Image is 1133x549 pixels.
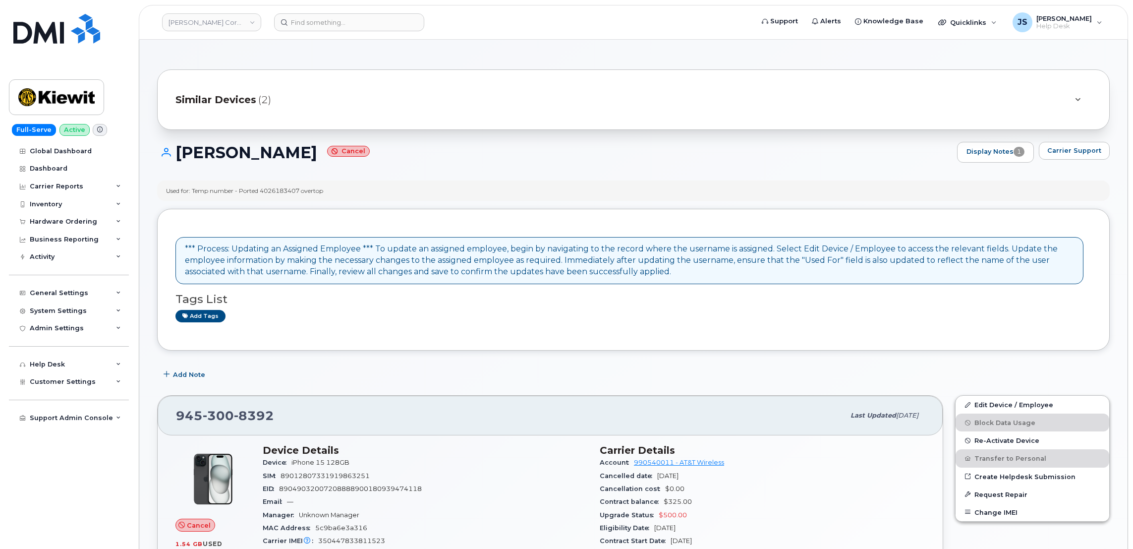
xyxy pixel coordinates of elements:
[315,524,367,532] span: 5c9ba6e3a316
[600,537,671,545] span: Contract Start Date
[600,444,925,456] h3: Carrier Details
[956,396,1109,414] a: Edit Device / Employee
[234,408,274,423] span: 8392
[600,498,664,505] span: Contract balance
[291,459,349,466] span: iPhone 15 128GB
[600,459,634,466] span: Account
[281,472,370,480] span: 89012807331919863251
[1014,147,1024,157] span: 1
[850,412,896,419] span: Last updated
[600,472,657,480] span: Cancelled date
[600,485,665,492] span: Cancellation cost
[657,472,679,480] span: [DATE]
[634,459,724,466] a: 990540011 - AT&T Wireless
[183,449,243,509] img: iPhone_15_Black.png
[203,540,223,548] span: used
[287,498,293,505] span: —
[956,414,1109,431] button: Block Data Usage
[157,144,952,161] h1: [PERSON_NAME]
[175,93,256,107] span: Similar Devices
[671,537,692,545] span: [DATE]
[185,244,1074,278] div: *** Process: Updating an Assigned Employee *** To update an assigned employee, begin by navigatin...
[956,486,1109,503] button: Request Repair
[654,524,676,532] span: [DATE]
[263,524,315,532] span: MAC Address
[299,511,359,519] span: Unknown Manager
[263,485,279,492] span: EID
[263,498,287,505] span: Email
[659,511,687,519] span: $500.00
[896,412,918,419] span: [DATE]
[974,437,1039,444] span: Re-Activate Device
[176,408,274,423] span: 945
[665,485,684,492] span: $0.00
[1090,506,1126,542] iframe: Messenger Launcher
[187,521,211,530] span: Cancel
[203,408,234,423] span: 300
[1039,142,1110,160] button: Carrier Support
[263,472,281,480] span: SIM
[263,511,299,519] span: Manager
[956,431,1109,449] button: Re-Activate Device
[173,370,205,379] span: Add Note
[1047,146,1101,155] span: Carrier Support
[175,293,1091,305] h3: Tags List
[327,146,370,157] small: Cancel
[263,444,588,456] h3: Device Details
[956,468,1109,486] a: Create Helpdesk Submission
[258,93,271,107] span: (2)
[175,541,203,548] span: 1.54 GB
[956,503,1109,521] button: Change IMEI
[956,449,1109,467] button: Transfer to Personal
[263,537,318,545] span: Carrier IMEI
[957,142,1034,163] a: Display Notes1
[157,366,214,383] button: Add Note
[600,524,654,532] span: Eligibility Date
[664,498,692,505] span: $325.00
[279,485,422,492] span: 89049032007208888900180939474118
[600,511,659,519] span: Upgrade Status
[263,459,291,466] span: Device
[318,537,385,545] span: 350447833811523
[166,186,323,195] div: Used for: Temp number - Ported 4026183407 overtop
[175,310,226,322] a: Add tags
